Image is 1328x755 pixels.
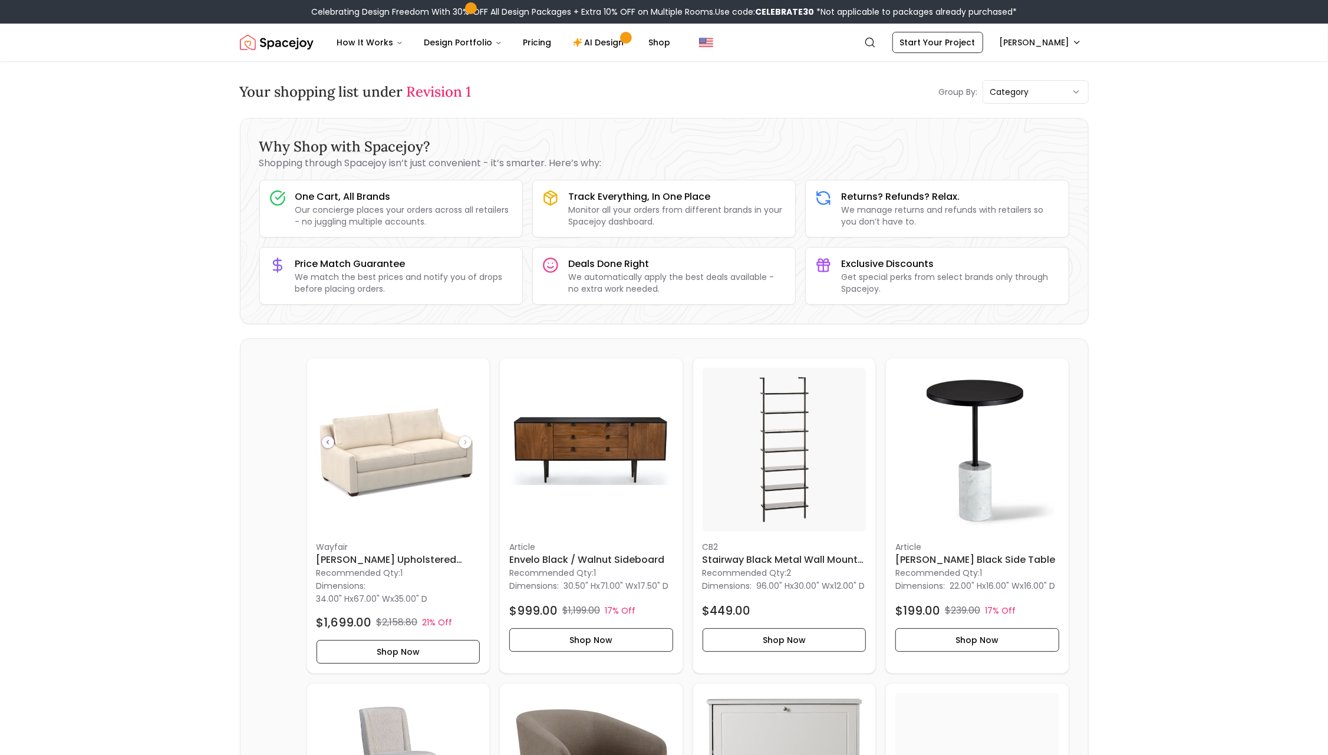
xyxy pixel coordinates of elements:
span: 67.00" W [354,593,391,605]
p: 17% Off [605,605,635,616]
p: x x [757,580,865,592]
a: Narro Black Side Table imageArticle[PERSON_NAME] Black Side TableRecommended Qty:1Dimensions:22.0... [885,358,1069,674]
a: AI Design [564,31,637,54]
a: Godwin Upholstered Sleeper Sofa imageWayfair[PERSON_NAME] Upholstered Sleeper SofaRecommended Qty... [307,358,490,674]
h3: One Cart, All Brands [295,190,513,204]
p: We manage returns and refunds with retailers so you don’t have to. [841,204,1059,228]
p: Dimensions: [895,579,945,593]
span: 22.00" H [950,580,982,592]
b: CELEBRATE30 [755,6,814,18]
h3: Returns? Refunds? Relax. [841,190,1059,204]
p: Recommended Qty: 1 [895,567,1059,579]
p: 17% Off [985,605,1016,616]
h6: [PERSON_NAME] Upholstered Sleeper Sofa [317,553,480,567]
div: Godwin Upholstered Sleeper Sofa [307,358,490,674]
div: Stairway Black Metal Wall Mount Bookshelf 96'' [693,358,876,674]
h3: Track Everything, In One Place [568,190,786,204]
span: 35.00" D [395,593,428,605]
div: Celebrating Design Freedom With 30% OFF All Design Packages + Extra 10% OFF on Multiple Rooms. [311,6,1017,18]
h3: Why Shop with Spacejoy? [259,137,1069,156]
nav: Global [240,24,1089,61]
h6: [PERSON_NAME] Black Side Table [895,553,1059,567]
span: *Not applicable to packages already purchased* [814,6,1017,18]
span: Use code: [715,6,814,18]
img: Godwin Upholstered Sleeper Sofa image [317,368,480,532]
span: 12.00" D [835,580,865,592]
a: Start Your Project [892,32,983,53]
span: 71.00" W [600,580,634,592]
img: Narro Black Side Table image [895,368,1059,532]
h3: Price Match Guarantee [295,257,513,271]
p: x x [950,580,1055,592]
p: We match the best prices and notify you of drops before placing orders. [295,271,513,295]
h3: Your shopping list under [240,83,472,101]
h3: Deals Done Right [568,257,786,271]
p: $239.00 [945,604,980,618]
a: Stairway Black Metal Wall Mount Bookshelf 96'' imageCB2Stairway Black Metal Wall Mount Bookshelf ... [693,358,876,674]
div: Envelo Black / Walnut Sideboard [499,358,683,674]
p: Dimensions: [317,579,366,593]
p: Get special perks from select brands only through Spacejoy. [841,271,1059,295]
p: Our concierge places your orders across all retailers - no juggling multiple accounts. [295,204,513,228]
a: Pricing [514,31,561,54]
span: 17.50" D [638,580,668,592]
button: [PERSON_NAME] [993,32,1089,53]
button: Shop Now [703,628,866,652]
button: Shop Now [317,640,480,664]
p: Recommended Qty: 2 [703,567,866,579]
p: Group By: [939,86,978,98]
h6: Envelo Black / Walnut Sideboard [509,553,673,567]
p: x x [564,580,668,592]
h6: Stairway Black Metal Wall Mount Bookshelf 96'' [703,553,866,567]
p: $2,158.80 [377,615,418,629]
span: Revision 1 [407,83,472,101]
p: Dimensions: [509,579,559,593]
h4: $999.00 [509,602,558,619]
span: 34.00" H [317,593,350,605]
button: How It Works [328,31,413,54]
img: United States [699,35,713,50]
h3: Exclusive Discounts [841,257,1059,271]
a: Envelo Black / Walnut Sideboard imageArticleEnvelo Black / Walnut SideboardRecommended Qty:1Dimen... [499,358,683,674]
p: Article [509,541,673,553]
p: Article [895,541,1059,553]
p: x x [317,593,428,605]
a: Shop [640,31,680,54]
h4: $199.00 [895,602,940,619]
img: Envelo Black / Walnut Sideboard image [509,368,673,532]
button: Design Portfolio [415,31,512,54]
p: We automatically apply the best deals available - no extra work needed. [568,271,786,295]
span: 96.00" H [757,580,790,592]
p: Recommended Qty: 1 [317,567,480,579]
div: Narro Black Side Table [885,358,1069,674]
a: Spacejoy [240,31,314,54]
img: Stairway Black Metal Wall Mount Bookshelf 96'' image [703,368,866,532]
p: Monitor all your orders from different brands in your Spacejoy dashboard. [568,204,786,228]
button: Shop Now [895,628,1059,652]
span: 30.00" W [795,580,831,592]
p: CB2 [703,541,866,553]
nav: Main [328,31,680,54]
span: 16.00" W [986,580,1020,592]
h4: $1,699.00 [317,614,372,631]
img: Spacejoy Logo [240,31,314,54]
button: Shop Now [509,628,673,652]
span: 30.50" H [564,580,596,592]
h4: $449.00 [703,602,751,619]
p: Recommended Qty: 1 [509,567,673,579]
p: Wayfair [317,541,480,553]
p: 21% Off [423,616,453,628]
p: $1,199.00 [562,604,600,618]
span: 16.00" D [1024,580,1055,592]
p: Shopping through Spacejoy isn’t just convenient - it’s smarter. Here’s why: [259,156,1069,170]
p: Dimensions: [703,579,752,593]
